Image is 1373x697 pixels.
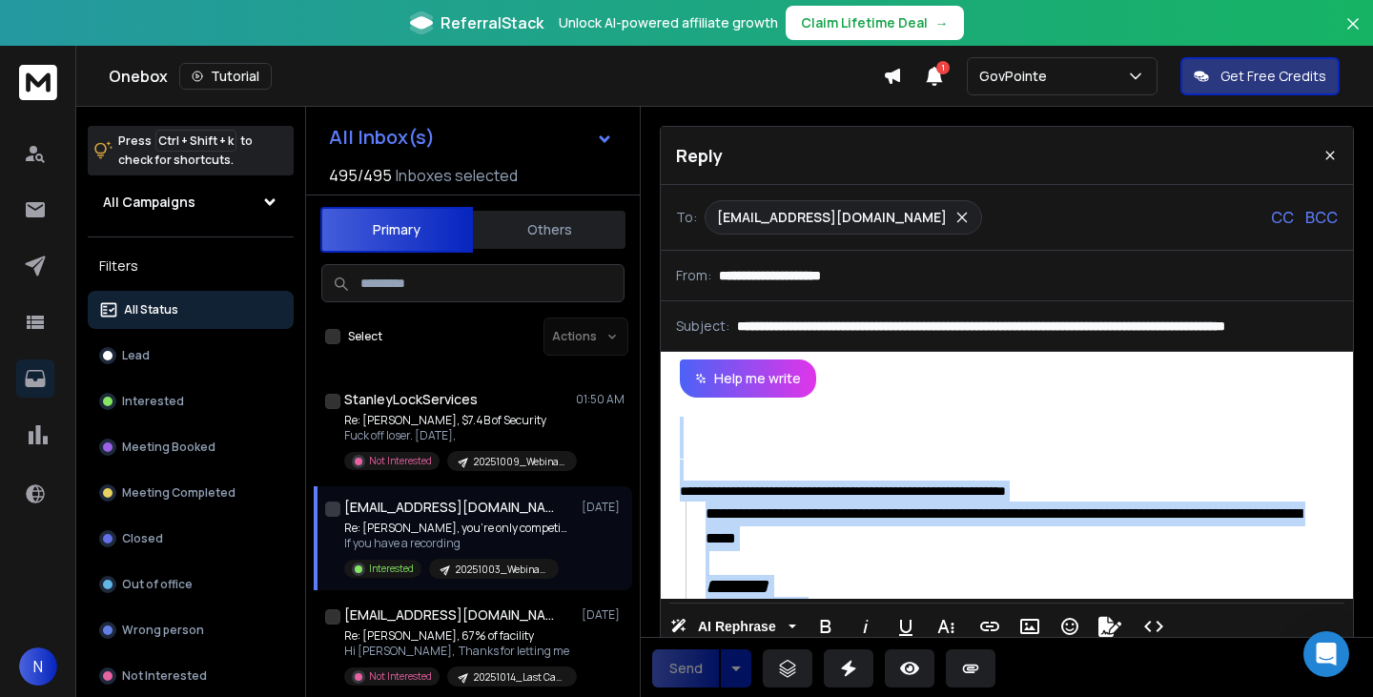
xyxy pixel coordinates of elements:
h1: All Campaigns [103,193,195,212]
p: Meeting Booked [122,440,215,455]
p: Lead [122,348,150,363]
span: Ctrl + Shift + k [155,130,236,152]
label: Select [348,329,382,344]
button: Code View [1136,607,1172,646]
button: Tutorial [179,63,272,90]
p: Meeting Completed [122,485,236,501]
p: If you have a recording [344,536,573,551]
p: Re: [PERSON_NAME], you’re only competing [344,521,573,536]
p: Re: [PERSON_NAME], 67% of facility [344,628,573,644]
button: Close banner [1341,11,1365,57]
p: [DATE] [582,607,625,623]
button: Closed [88,520,294,558]
button: Claim Lifetime Deal→ [786,6,964,40]
p: Interested [369,562,414,576]
p: Hi [PERSON_NAME], Thanks for letting me [344,644,573,659]
p: Unlock AI-powered affiliate growth [559,13,778,32]
p: Wrong person [122,623,204,638]
h1: [EMAIL_ADDRESS][DOMAIN_NAME] [344,498,554,517]
button: Insert Link (Ctrl+K) [972,607,1008,646]
p: To: [676,208,697,227]
button: More Text [928,607,964,646]
button: Not Interested [88,657,294,695]
button: All Inbox(s) [314,118,628,156]
p: Press to check for shortcuts. [118,132,253,170]
p: BCC [1305,206,1338,229]
p: Re: [PERSON_NAME], $7.4B of Security [344,413,573,428]
button: Bold (Ctrl+B) [808,607,844,646]
button: Italic (Ctrl+I) [848,607,884,646]
h3: Filters [88,253,294,279]
button: N [19,647,57,686]
h1: StanleyLockServices [344,390,478,409]
p: All Status [124,302,178,318]
button: Others [473,209,625,251]
button: Wrong person [88,611,294,649]
button: Help me write [680,359,816,398]
h1: [EMAIL_ADDRESS][DOMAIN_NAME] [344,605,554,625]
button: Primary [320,207,473,253]
p: Not Interested [369,454,432,468]
button: All Status [88,291,294,329]
div: Onebox [109,63,883,90]
button: All Campaigns [88,183,294,221]
p: Not Interested [122,668,207,684]
button: Insert Image (Ctrl+P) [1012,607,1048,646]
span: 1 [936,61,950,74]
button: Meeting Completed [88,474,294,512]
p: GovPointe [979,67,1055,86]
button: Lead [88,337,294,375]
p: Out of office [122,577,193,592]
p: Fuck off loser. [DATE], [344,428,573,443]
h3: Inboxes selected [396,164,518,187]
p: Subject: [676,317,729,336]
p: 01:50 AM [576,392,625,407]
span: → [935,13,949,32]
div: Open Intercom Messenger [1303,631,1349,677]
p: Interested [122,394,184,409]
p: 20251014_Last Campaign-Webinar-[PERSON_NAME](1015-16)-Nationwide Facility Support Contracts [474,670,565,685]
p: Reply [676,142,723,169]
span: 495 / 495 [329,164,392,187]
span: AI Rephrase [694,619,780,635]
button: Get Free Credits [1180,57,1340,95]
button: Interested [88,382,294,420]
button: AI Rephrase [666,607,800,646]
p: Get Free Credits [1220,67,1326,86]
p: 20251009_Webinar-[PERSON_NAME](1015-16)-Nationwide Security Service Contracts [474,455,565,469]
button: Underline (Ctrl+U) [888,607,924,646]
p: 20251003_Webinar-[PERSON_NAME](1008-09)-Nationwide Security Service Contracts [456,563,547,577]
p: [EMAIL_ADDRESS][DOMAIN_NAME] [717,208,947,227]
span: ReferralStack [441,11,543,34]
button: Signature [1092,607,1128,646]
h1: All Inbox(s) [329,128,435,147]
button: Out of office [88,565,294,604]
p: CC [1271,206,1294,229]
p: Not Interested [369,669,432,684]
p: Closed [122,531,163,546]
button: Emoticons [1052,607,1088,646]
p: [DATE] [582,500,625,515]
p: From: [676,266,711,285]
button: Meeting Booked [88,428,294,466]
